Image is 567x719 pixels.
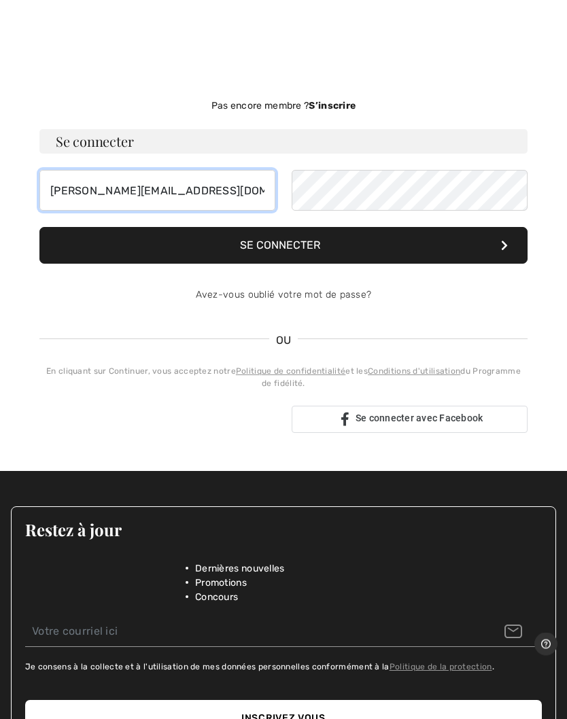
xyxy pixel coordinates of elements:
a: Se connecter avec Facebook [292,406,528,434]
a: Avez-vous oublié votre mot de passe? [196,290,372,301]
strong: S’inscrire [309,101,356,112]
input: Votre courriel ici [25,617,542,648]
span: Dernières nouvelles [195,562,285,576]
a: Politique de confidentialité [236,367,345,376]
input: Courriel [39,171,275,211]
span: Se connecter avec Facebook [356,413,483,424]
a: Politique de la protection [390,663,492,672]
button: Se connecter [39,228,528,264]
iframe: Bouton "Se connecter avec Google" [48,405,268,435]
span: OU [269,333,298,349]
h3: Restez à jour [25,521,542,539]
span: Promotions [195,576,247,591]
iframe: Ouvre un widget dans lequel vous pouvez trouver plus d’informations [534,633,557,656]
label: Je consens à la collecte et à l'utilisation de mes données personnelles conformément à la . [25,661,494,673]
div: Pas encore membre ? [39,99,528,113]
div: Se connecter avec Google. S'ouvre dans un nouvel onglet. [54,405,261,435]
div: En cliquant sur Continuer, vous acceptez notre et les du Programme de fidélité. [39,366,528,390]
a: Conditions d'utilisation [368,367,460,376]
h3: Se connecter [39,130,528,154]
span: Concours [195,591,238,605]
